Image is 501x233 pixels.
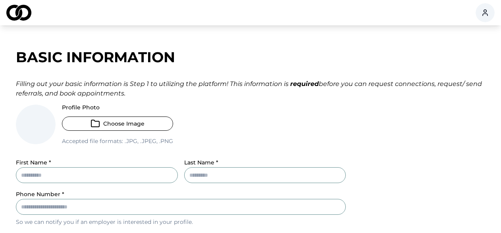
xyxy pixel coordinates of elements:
p: So we can notify you if an employer is interested in your profile. [16,218,346,226]
button: Choose Image [62,116,173,131]
span: .jpg, .jpeg, .png [123,138,173,145]
div: Basic Information [16,49,485,65]
label: First Name * [16,159,51,166]
div: Filling out your basic information is Step 1 to utilizing the platform! This information is befor... [16,79,485,98]
label: Profile Photo [62,105,173,110]
label: Last Name * [184,159,218,166]
strong: required [290,80,319,88]
p: Accepted file formats: [62,137,173,145]
label: Phone Number * [16,191,64,198]
img: logo [6,5,31,21]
